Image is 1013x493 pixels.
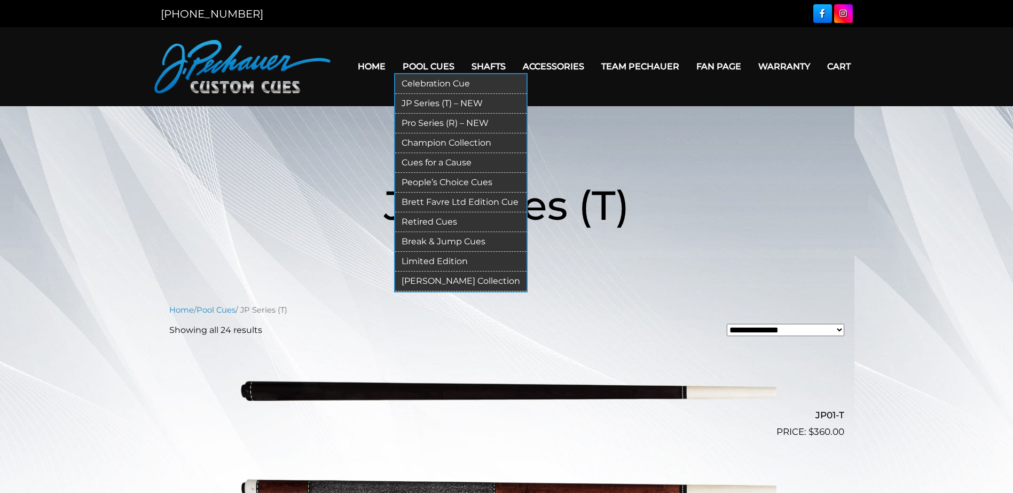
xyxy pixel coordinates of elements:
img: Pechauer Custom Cues [154,40,331,93]
a: Team Pechauer [593,53,688,80]
a: Retired Cues [395,212,527,232]
a: Brett Favre Ltd Edition Cue [395,193,527,212]
a: People’s Choice Cues [395,173,527,193]
a: Limited Edition [395,252,527,272]
a: Pool Cues [394,53,463,80]
a: JP Series (T) – NEW [395,94,527,114]
a: Home [349,53,394,80]
a: [PHONE_NUMBER] [161,7,263,20]
a: Break & Jump Cues [395,232,527,252]
a: Home [169,305,194,315]
a: Fan Page [688,53,750,80]
select: Shop order [727,324,844,336]
a: Shafts [463,53,514,80]
a: Warranty [750,53,819,80]
span: $ [808,426,814,437]
span: JP Series (T) [384,180,630,230]
h2: JP01-T [169,405,844,425]
a: Cues for a Cause [395,153,527,173]
a: JP01-T $360.00 [169,345,844,439]
p: Showing all 24 results [169,324,262,337]
a: Celebration Cue [395,74,527,94]
a: Pool Cues [197,305,235,315]
a: Champion Collection [395,133,527,153]
a: [PERSON_NAME] Collection [395,272,527,291]
nav: Breadcrumb [169,304,844,316]
a: Accessories [514,53,593,80]
a: Cart [819,53,859,80]
img: JP01-T [237,345,776,435]
bdi: 360.00 [808,426,844,437]
a: Pro Series (R) – NEW [395,114,527,133]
